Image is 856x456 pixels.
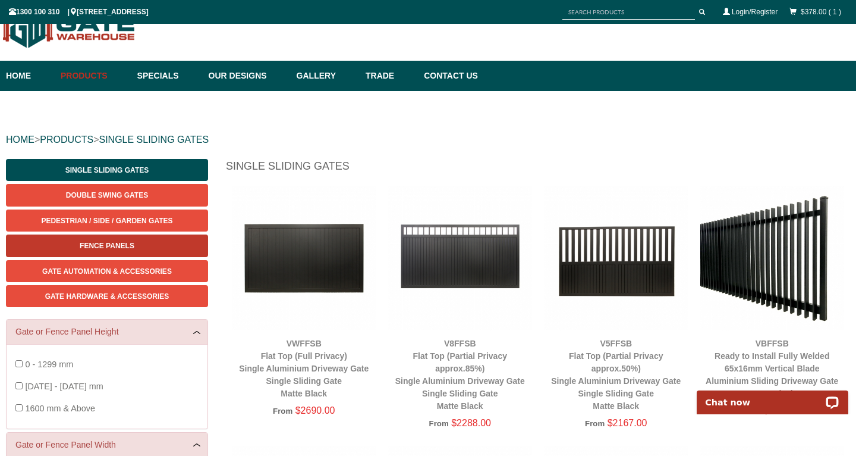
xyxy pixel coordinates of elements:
a: Contact Us [418,61,478,91]
a: HOME [6,135,34,145]
span: 1300 100 310 | [STREET_ADDRESS] [9,8,149,16]
a: Trade [360,61,418,91]
a: $378.00 ( 1 ) [801,8,841,16]
span: From [741,407,761,416]
a: Products [55,61,131,91]
a: Gate or Fence Panel Height [15,326,199,338]
span: From [585,419,605,428]
a: Single Sliding Gates [6,159,208,181]
div: > > [6,121,850,159]
a: V5FFSBFlat Top (Partial Privacy approx.50%)Single Aluminium Driveway GateSingle Sliding GateMatte... [551,339,681,411]
a: Gallery [291,61,360,91]
img: V8FFSB - Flat Top (Partial Privacy approx.85%) - Single Aluminium Driveway Gate - Single Sliding ... [388,186,533,330]
a: Gate Automation & Accessories [6,260,208,282]
span: Double Swing Gates [66,191,148,199]
a: Our Designs [203,61,291,91]
a: Home [6,61,55,91]
img: VBFFSB - Ready to Install Fully Welded 65x16mm Vertical Blade - Aluminium Sliding Driveway Gate -... [700,186,845,330]
span: Pedestrian / Side / Garden Gates [41,217,172,225]
span: 1600 mm & Above [25,404,95,413]
a: Gate Hardware & Accessories [6,285,208,307]
span: [DATE] - [DATE] mm [25,382,103,391]
input: SEARCH PRODUCTS [562,5,695,20]
span: $2288.00 [451,418,491,428]
span: $2690.00 [295,405,335,416]
a: V8FFSBFlat Top (Partial Privacy approx.85%)Single Aluminium Driveway GateSingle Sliding GateMatte... [395,339,525,411]
a: Specials [131,61,203,91]
a: VBFFSBReady to Install Fully Welded 65x16mm Vertical BladeAluminium Sliding Driveway GateMatte Black [706,339,838,398]
a: PRODUCTS [40,135,93,145]
span: From [273,407,292,416]
span: Gate Automation & Accessories [42,267,172,276]
span: $2167.00 [608,418,647,428]
h1: Single Sliding Gates [226,159,850,180]
span: Single Sliding Gates [65,166,149,174]
span: Gate Hardware & Accessories [45,292,169,301]
img: V5FFSB - Flat Top (Partial Privacy approx.50%) - Single Aluminium Driveway Gate - Single Sliding ... [544,186,688,330]
a: Fence Panels [6,235,208,257]
span: $1778.00 [763,405,803,416]
span: Fence Panels [80,242,134,250]
a: Double Swing Gates [6,184,208,206]
a: VWFFSBFlat Top (Full Privacy)Single Aluminium Driveway GateSingle Sliding GateMatte Black [239,339,369,398]
a: Gate or Fence Panel Width [15,439,199,451]
a: SINGLE SLIDING GATES [99,135,209,145]
iframe: LiveChat chat widget [689,377,856,414]
span: From [429,419,449,428]
a: Login/Register [732,8,778,16]
span: 0 - 1299 mm [25,360,73,369]
img: VWFFSB - Flat Top (Full Privacy) - Single Aluminium Driveway Gate - Single Sliding Gate - Matte B... [232,186,376,330]
a: Pedestrian / Side / Garden Gates [6,210,208,232]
